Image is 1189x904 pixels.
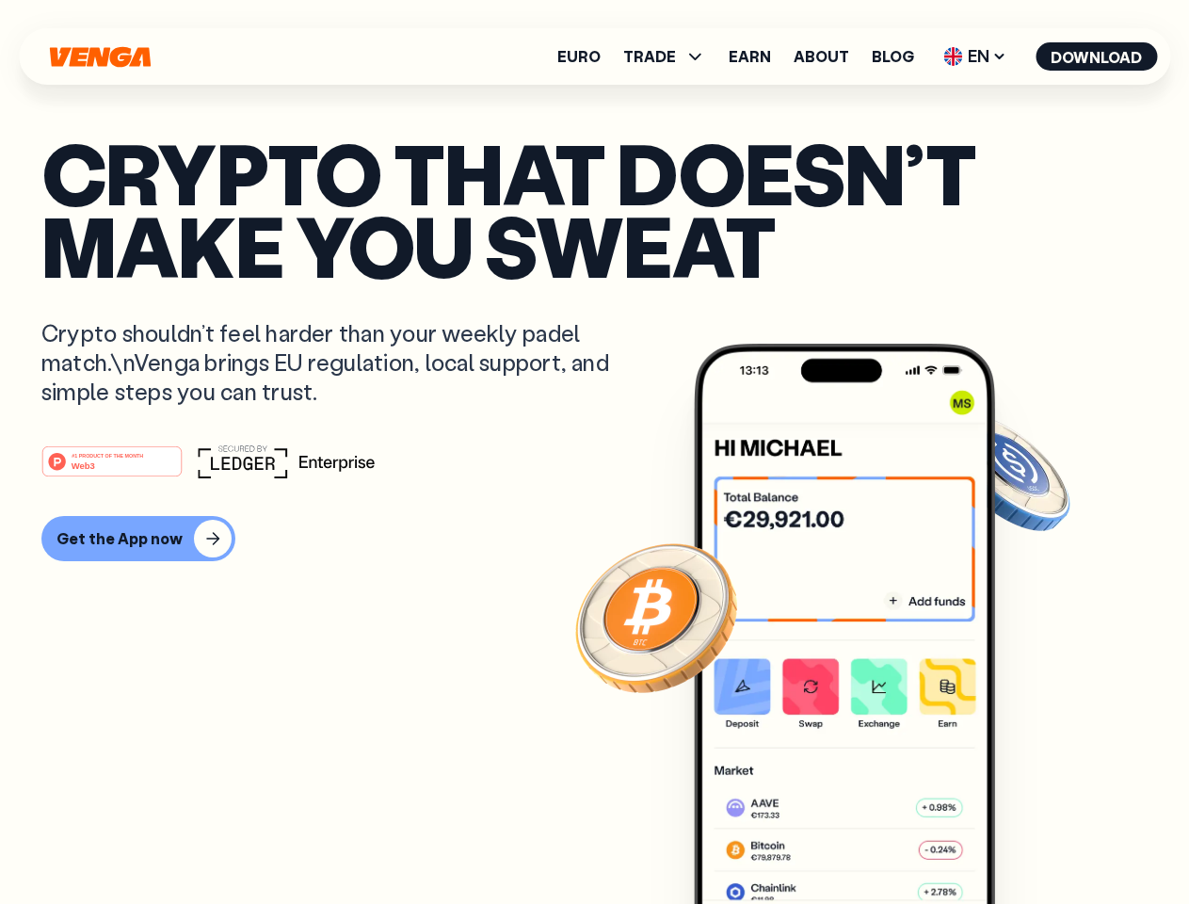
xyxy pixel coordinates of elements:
p: Crypto shouldn’t feel harder than your weekly padel match.\nVenga brings EU regulation, local sup... [41,318,636,407]
a: Euro [557,49,601,64]
a: About [794,49,849,64]
p: Crypto that doesn’t make you sweat [41,137,1148,281]
span: TRADE [623,49,676,64]
a: Get the App now [41,516,1148,561]
span: TRADE [623,45,706,68]
div: Get the App now [56,529,183,548]
button: Get the App now [41,516,235,561]
tspan: Web3 [72,460,95,470]
a: Earn [729,49,771,64]
a: Blog [872,49,914,64]
img: flag-uk [943,47,962,66]
span: EN [937,41,1013,72]
tspan: #1 PRODUCT OF THE MONTH [72,452,143,458]
img: USDC coin [939,405,1074,541]
img: Bitcoin [571,532,741,702]
button: Download [1036,42,1157,71]
a: #1 PRODUCT OF THE MONTHWeb3 [41,457,183,481]
svg: Home [47,46,153,68]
